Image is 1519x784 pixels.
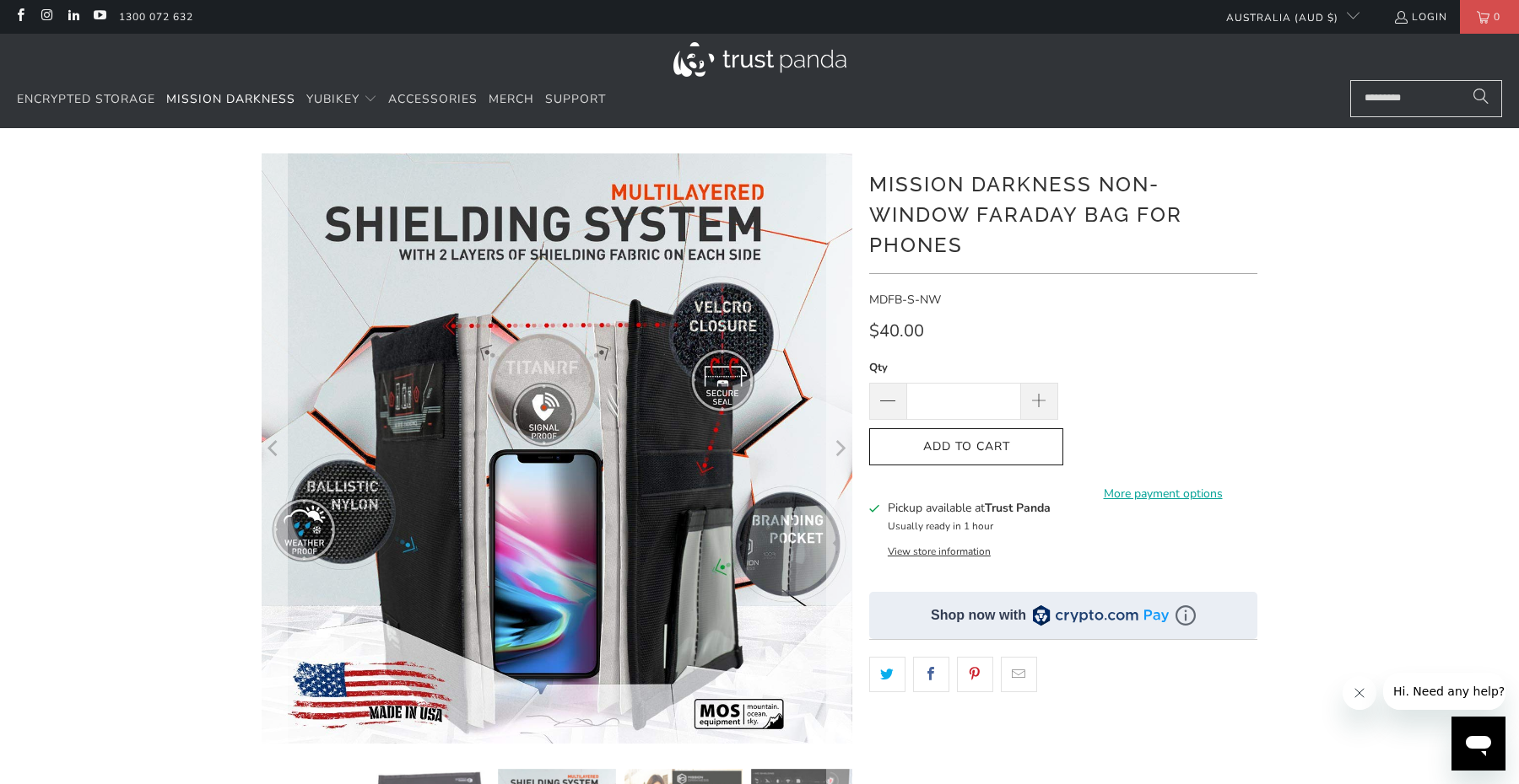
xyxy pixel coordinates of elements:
img: Trust Panda Australia [673,42,846,77]
iframe: Close message [1343,676,1376,710]
button: View store information [888,545,991,558]
div: Shop now with [931,606,1026,625]
h3: Pickup available at [888,499,1051,517]
a: Accessories [388,80,478,120]
label: Qty [869,358,1058,377]
input: Search... [1350,80,1502,117]
a: Mission Darkness Non-Window Faraday Bag for Phones - Trust Panda [262,153,852,744]
a: Trust Panda Australia on YouTube [92,10,106,24]
iframe: Button to launch messaging window [1451,717,1505,771]
h1: Mission Darkness Non-Window Faraday Bag for Phones [869,166,1257,260]
a: Mission Darkness [166,80,295,120]
a: Encrypted Storage [17,80,155,120]
a: Trust Panda Australia on LinkedIn [66,10,80,24]
button: Previous [261,153,288,744]
summary: YubiKey [306,80,377,120]
a: Support [545,80,606,120]
span: Add to Cart [887,440,1046,454]
b: Trust Panda [985,500,1051,516]
a: Trust Panda Australia on Facebook [13,10,27,24]
span: $40.00 [869,320,924,342]
a: Share this on Facebook [913,657,949,692]
span: Merch [489,91,534,107]
a: More payment options [1068,485,1257,503]
span: Mission Darkness [166,91,295,107]
nav: Translation missing: en.navigation.header.main_nav [17,80,606,120]
a: Share this on Pinterest [957,657,993,692]
span: YubiKey [306,91,359,107]
button: Add to Cart [869,428,1063,466]
iframe: Message from company [1383,673,1505,710]
a: Email this to a friend [1001,657,1037,692]
span: Accessories [388,91,478,107]
a: Share this on Twitter [869,657,905,692]
small: Usually ready in 1 hour [888,519,993,533]
a: 1300 072 632 [119,8,193,26]
span: Encrypted Storage [17,91,155,107]
iframe: Reviews Widget [869,722,1257,777]
button: Search [1460,80,1502,117]
a: Merch [489,80,534,120]
a: Login [1393,8,1447,26]
a: Trust Panda Australia on Instagram [39,10,53,24]
span: MDFB-S-NW [869,292,941,308]
span: Support [545,91,606,107]
button: Next [826,153,853,744]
